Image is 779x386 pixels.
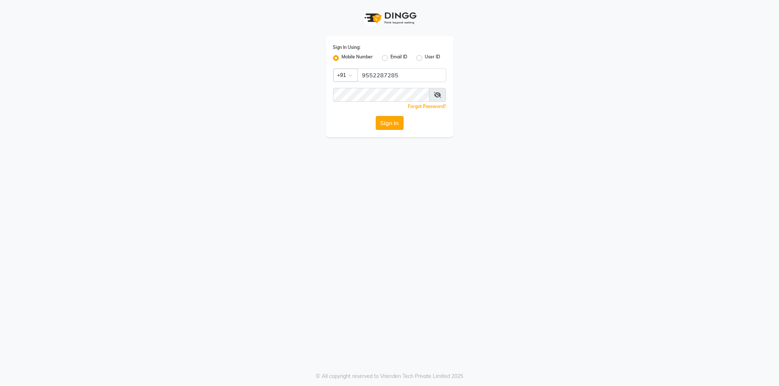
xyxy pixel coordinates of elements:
label: Email ID [391,54,408,62]
label: User ID [425,54,440,62]
input: Username [333,88,430,102]
img: logo1.svg [360,7,419,29]
label: Mobile Number [342,54,373,62]
input: Username [358,68,446,82]
a: Forgot Password? [408,104,446,109]
button: Sign In [376,116,404,130]
label: Sign In Using: [333,44,361,51]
